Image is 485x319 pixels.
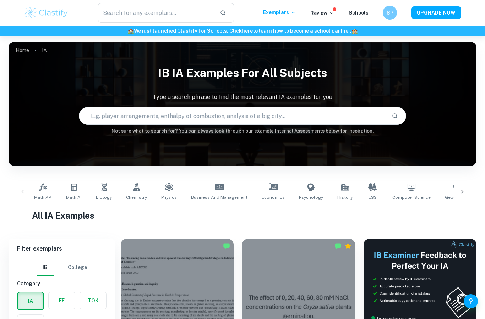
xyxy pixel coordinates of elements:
[191,194,247,201] span: Business and Management
[383,6,397,20] button: SP
[42,46,47,54] p: IA
[9,62,476,84] h1: IB IA examples for all subjects
[386,9,394,17] h6: SP
[262,194,285,201] span: Economics
[344,242,352,250] div: Premium
[389,110,401,122] button: Search
[9,239,115,259] h6: Filter exemplars
[32,209,453,222] h1: All IA Examples
[80,292,106,309] button: TOK
[9,128,476,135] h6: Not sure what to search for? You can always look through our example Internal Assessments below f...
[17,280,107,287] h6: Category
[299,194,323,201] span: Psychology
[49,292,75,309] button: EE
[242,28,253,34] a: here
[79,106,386,126] input: E.g. player arrangements, enthalpy of combustion, analysis of a big city...
[369,194,377,201] span: ESS
[263,9,296,16] p: Exemplars
[34,194,52,201] span: Math AA
[16,45,29,55] a: Home
[352,28,358,34] span: 🏫
[349,10,369,16] a: Schools
[161,194,177,201] span: Physics
[126,194,147,201] span: Chemistry
[334,242,342,250] img: Marked
[392,194,431,201] span: Computer Science
[310,9,334,17] p: Review
[24,6,69,20] img: Clastify logo
[9,93,476,101] p: Type a search phrase to find the most relevant IA examples for you
[223,242,230,250] img: Marked
[98,3,214,23] input: Search for any exemplars...
[37,259,87,276] div: Filter type choice
[18,292,43,309] button: IA
[411,6,461,19] button: UPGRADE NOW
[464,294,478,308] button: Help and Feedback
[445,194,468,201] span: Geography
[37,259,54,276] button: IB
[1,27,484,35] h6: We just launched Clastify for Schools. Click to learn how to become a school partner.
[66,194,82,201] span: Math AI
[68,259,87,276] button: College
[128,28,134,34] span: 🏫
[337,194,353,201] span: History
[96,194,112,201] span: Biology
